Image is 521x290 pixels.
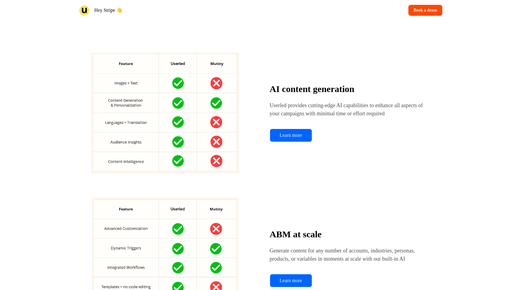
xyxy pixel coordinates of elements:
button: Book a demo [408,5,442,16]
h3: AI content generation [270,84,431,94]
h3: ABM at scale [270,229,431,239]
a: Learn more [270,274,312,287]
p: Userled provides cutting-edge AI capabilities to enhance all aspects of your campaigns with minim... [270,101,431,118]
a: Learn more [270,129,312,142]
p: Hey Stripe 👋 [94,7,123,14]
p: Generate content for any number of accounts, industries, personas, products, or variables in mome... [270,247,431,263]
